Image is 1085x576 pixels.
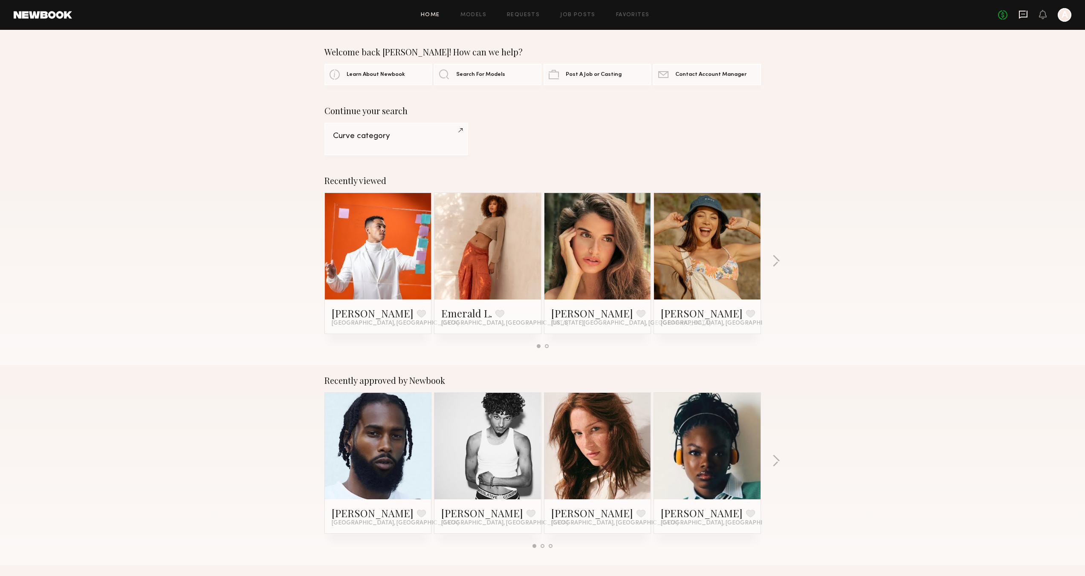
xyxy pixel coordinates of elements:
[324,47,761,57] div: Welcome back [PERSON_NAME]! How can we help?
[507,12,540,18] a: Requests
[661,506,743,520] a: [PERSON_NAME]
[324,176,761,186] div: Recently viewed
[324,64,432,85] a: Learn About Newbook
[1058,8,1071,22] a: A
[551,506,633,520] a: [PERSON_NAME]
[333,132,460,140] div: Curve category
[616,12,650,18] a: Favorites
[324,106,761,116] div: Continue your search
[421,12,440,18] a: Home
[434,64,541,85] a: Search For Models
[675,72,746,78] span: Contact Account Manager
[566,72,622,78] span: Post A Job or Casting
[661,320,788,327] span: [GEOGRAPHIC_DATA], [GEOGRAPHIC_DATA]
[441,506,523,520] a: [PERSON_NAME]
[551,320,711,327] span: [US_STATE][GEOGRAPHIC_DATA], [GEOGRAPHIC_DATA]
[441,520,568,527] span: [GEOGRAPHIC_DATA], [GEOGRAPHIC_DATA]
[661,306,743,320] a: [PERSON_NAME]
[324,375,761,386] div: Recently approved by Newbook
[544,64,651,85] a: Post A Job or Casting
[332,520,459,527] span: [GEOGRAPHIC_DATA], [GEOGRAPHIC_DATA]
[441,320,568,327] span: [GEOGRAPHIC_DATA], [GEOGRAPHIC_DATA]
[456,72,505,78] span: Search For Models
[653,64,761,85] a: Contact Account Manager
[324,123,468,155] a: Curve category
[460,12,486,18] a: Models
[560,12,596,18] a: Job Posts
[551,306,633,320] a: [PERSON_NAME]
[332,306,414,320] a: [PERSON_NAME]
[332,320,459,327] span: [GEOGRAPHIC_DATA], [GEOGRAPHIC_DATA]
[661,520,788,527] span: [GEOGRAPHIC_DATA], [GEOGRAPHIC_DATA]
[551,520,678,527] span: [GEOGRAPHIC_DATA], [GEOGRAPHIC_DATA]
[347,72,405,78] span: Learn About Newbook
[441,306,492,320] a: Emerald L.
[332,506,414,520] a: [PERSON_NAME]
